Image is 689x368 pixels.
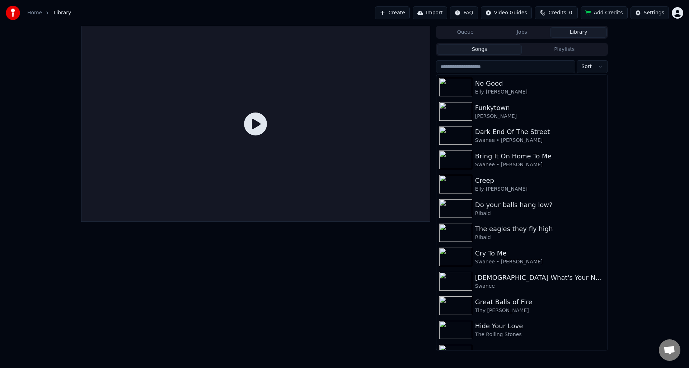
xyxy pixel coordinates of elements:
div: Swanee [475,283,605,290]
div: Bring It On Home To Me [475,151,605,161]
div: Woodpeckers hole [475,349,605,359]
span: Credits [548,9,566,16]
button: Add Credits [581,6,628,19]
div: The Rolling Stones [475,331,605,338]
img: youka [6,6,20,20]
a: Home [27,9,42,16]
div: Swanee • [PERSON_NAME] [475,258,605,266]
span: 0 [569,9,572,16]
nav: breadcrumb [27,9,71,16]
div: Swanee • [PERSON_NAME] [475,137,605,144]
button: Library [550,27,607,38]
button: Video Guides [481,6,532,19]
button: Create [375,6,410,19]
div: Creep [475,176,605,186]
div: Elly-[PERSON_NAME] [475,89,605,96]
div: Elly-[PERSON_NAME] [475,186,605,193]
span: Library [53,9,71,16]
div: [DEMOGRAPHIC_DATA] What's Your Name [475,273,605,283]
div: Swanee • [PERSON_NAME] [475,161,605,168]
div: Funkytown [475,103,605,113]
button: Songs [437,44,522,55]
div: The eagles they fly high [475,224,605,234]
button: Import [413,6,447,19]
div: Dark End Of The Street [475,127,605,137]
div: Ribald [475,234,605,241]
button: Jobs [494,27,550,38]
button: Credits0 [535,6,578,19]
button: Queue [437,27,494,38]
span: Sort [581,63,592,70]
button: Settings [631,6,669,19]
div: Open chat [659,339,680,361]
div: Cry To Me [475,248,605,258]
div: Hide Your Love [475,321,605,331]
div: Ribald [475,210,605,217]
div: Tiny [PERSON_NAME] [475,307,605,314]
button: FAQ [450,6,478,19]
div: No Good [475,78,605,89]
div: Great Balls of Fire [475,297,605,307]
button: Playlists [522,44,607,55]
div: Settings [644,9,664,16]
div: [PERSON_NAME] [475,113,605,120]
div: Do your balls hang low? [475,200,605,210]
